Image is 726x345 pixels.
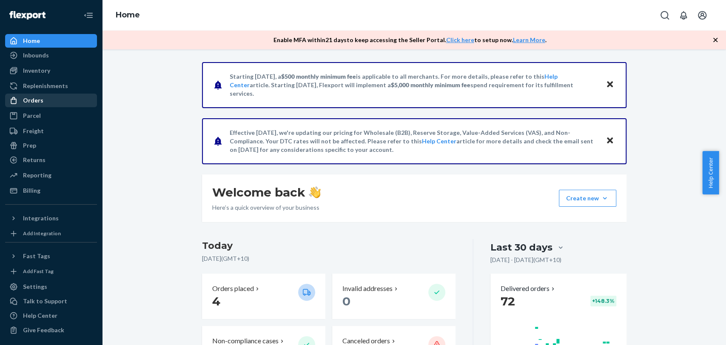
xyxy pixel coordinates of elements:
[116,10,140,20] a: Home
[5,280,97,294] a: Settings
[656,7,673,24] button: Open Search Box
[202,239,456,253] h3: Today
[501,284,556,294] button: Delivered orders
[391,81,470,88] span: $5,000 monthly minimum fee
[202,274,325,319] button: Orders placed 4
[342,294,350,308] span: 0
[5,79,97,93] a: Replenishments
[5,124,97,138] a: Freight
[694,7,711,24] button: Open account menu
[5,139,97,152] a: Prep
[5,109,97,123] a: Parcel
[5,34,97,48] a: Home
[273,36,547,44] p: Enable MFA within 21 days to keep accessing the Seller Portal. to setup now. .
[604,79,615,91] button: Close
[501,294,515,308] span: 72
[309,186,321,198] img: hand-wave emoji
[5,168,97,182] a: Reporting
[17,6,48,14] span: Support
[23,66,50,75] div: Inventory
[5,266,97,277] a: Add Fast Tag
[230,72,598,98] p: Starting [DATE], a is applicable to all merchants. For more details, please refer to this article...
[332,274,456,319] button: Invalid addresses 0
[23,37,40,45] div: Home
[23,252,50,260] div: Fast Tags
[5,294,97,308] button: Talk to Support
[23,82,68,90] div: Replenishments
[5,228,97,239] a: Add Integration
[109,3,147,28] ol: breadcrumbs
[604,135,615,147] button: Close
[23,326,64,334] div: Give Feedback
[513,36,545,43] a: Learn More
[675,7,692,24] button: Open notifications
[490,241,552,254] div: Last 30 days
[5,211,97,225] button: Integrations
[212,203,321,212] p: Here’s a quick overview of your business
[23,230,61,237] div: Add Integration
[446,36,474,43] a: Click here
[490,256,561,264] p: [DATE] - [DATE] ( GMT+10 )
[5,184,97,197] a: Billing
[80,7,97,24] button: Close Navigation
[702,151,719,194] button: Help Center
[212,185,321,200] h1: Welcome back
[23,156,46,164] div: Returns
[5,323,97,337] button: Give Feedback
[590,296,616,306] div: + 148.3 %
[9,11,46,20] img: Flexport logo
[230,128,598,154] p: Effective [DATE], we're updating our pricing for Wholesale (B2B), Reserve Storage, Value-Added Se...
[202,254,456,263] p: [DATE] ( GMT+10 )
[212,284,254,294] p: Orders placed
[23,96,43,105] div: Orders
[23,311,57,320] div: Help Center
[5,309,97,322] a: Help Center
[23,127,44,135] div: Freight
[23,214,59,222] div: Integrations
[342,284,393,294] p: Invalid addresses
[23,111,41,120] div: Parcel
[23,186,40,195] div: Billing
[23,268,54,275] div: Add Fast Tag
[212,294,220,308] span: 4
[5,249,97,263] button: Fast Tags
[5,94,97,107] a: Orders
[422,137,456,145] a: Help Center
[5,64,97,77] a: Inventory
[5,48,97,62] a: Inbounds
[23,297,67,305] div: Talk to Support
[23,171,51,180] div: Reporting
[281,73,356,80] span: $500 monthly minimum fee
[5,153,97,167] a: Returns
[23,282,47,291] div: Settings
[23,51,49,60] div: Inbounds
[23,141,36,150] div: Prep
[559,190,616,207] button: Create new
